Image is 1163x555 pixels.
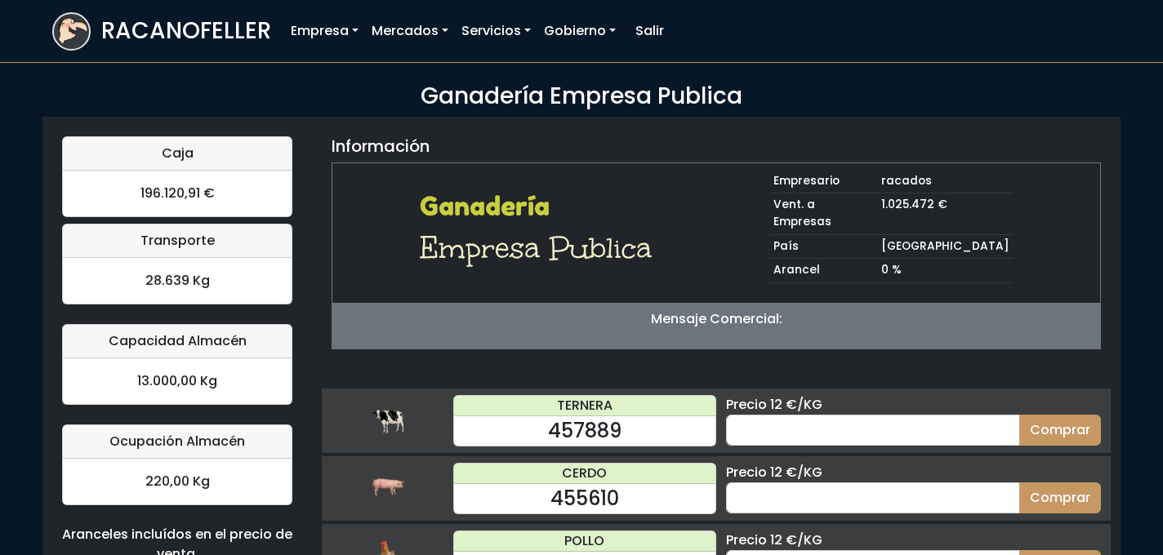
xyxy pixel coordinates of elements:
[726,395,1101,415] div: Precio 12 €/KG
[332,136,430,156] h5: Información
[454,416,715,446] div: 457889
[54,14,89,45] img: logoracarojo.png
[63,224,292,258] div: Transporte
[770,234,878,259] td: País
[770,259,878,283] td: Arancel
[101,17,271,45] h3: RACANOFELLER
[420,229,662,268] h1: Empresa Publica
[537,15,622,47] a: Gobierno
[372,472,404,504] img: cerdo.png
[284,15,365,47] a: Empresa
[878,170,1013,193] td: racados
[1019,482,1101,513] button: Comprar
[770,170,878,193] td: Empresario
[1019,415,1101,446] button: Comprar
[770,193,878,234] td: Vent. a Empresas
[455,15,537,47] a: Servicios
[332,309,1100,329] p: Mensaje Comercial:
[629,15,671,47] a: Salir
[420,191,662,222] h2: Ganadería
[454,396,715,416] div: TERNERA
[454,531,715,552] div: POLLO
[726,531,1101,550] div: Precio 12 €/KG
[63,258,292,304] div: 28.639 Kg
[878,234,1013,259] td: [GEOGRAPHIC_DATA]
[372,404,404,437] img: ternera.png
[63,171,292,216] div: 196.120,91 €
[454,464,715,484] div: CERDO
[52,82,1111,110] h3: Ganadería Empresa Publica
[63,325,292,358] div: Capacidad Almacén
[878,193,1013,234] td: 1.025.472 €
[63,425,292,459] div: Ocupación Almacén
[63,137,292,171] div: Caja
[726,463,1101,482] div: Precio 12 €/KG
[63,358,292,404] div: 13.000,00 Kg
[878,259,1013,283] td: 0 %
[454,484,715,513] div: 455610
[52,8,271,55] a: RACANOFELLER
[365,15,455,47] a: Mercados
[63,459,292,504] div: 220,00 Kg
